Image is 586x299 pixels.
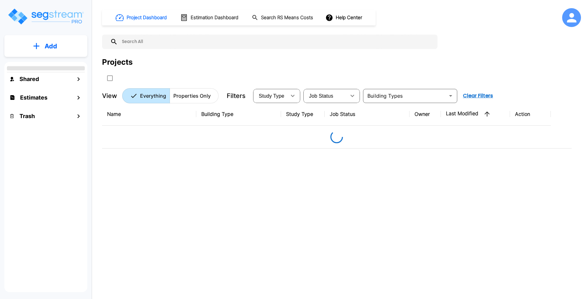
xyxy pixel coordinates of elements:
input: Search All [118,35,434,49]
button: Estimation Dashboard [178,11,242,24]
p: Properties Only [173,92,211,100]
input: Building Types [365,91,445,100]
p: View [102,91,117,101]
th: Study Type [281,103,325,126]
th: Building Type [196,103,281,126]
p: Everything [140,92,166,100]
h1: Trash [19,112,35,120]
button: Search RS Means Costs [249,12,317,24]
button: SelectAll [104,72,116,84]
button: Clear Filters [460,90,496,102]
div: Platform [122,88,219,103]
button: Open [446,91,455,100]
div: Projects [102,57,133,68]
h1: Shared [19,75,39,83]
p: Filters [227,91,246,101]
button: Properties Only [170,88,219,103]
th: Action [510,103,551,126]
p: Add [45,41,57,51]
th: Owner [410,103,441,126]
h1: Search RS Means Costs [261,14,313,21]
img: Logo [7,8,84,25]
th: Job Status [325,103,410,126]
button: Add [4,37,87,55]
h1: Estimates [20,93,47,102]
h1: Project Dashboard [127,14,167,21]
th: Last Modified [441,103,510,126]
h1: Estimation Dashboard [191,14,238,21]
div: Select [254,87,286,105]
th: Name [102,103,196,126]
button: Help Center [324,12,365,24]
button: Project Dashboard [113,11,170,24]
button: Everything [122,88,170,103]
span: Study Type [259,93,284,99]
div: Select [305,87,346,105]
span: Job Status [309,93,333,99]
